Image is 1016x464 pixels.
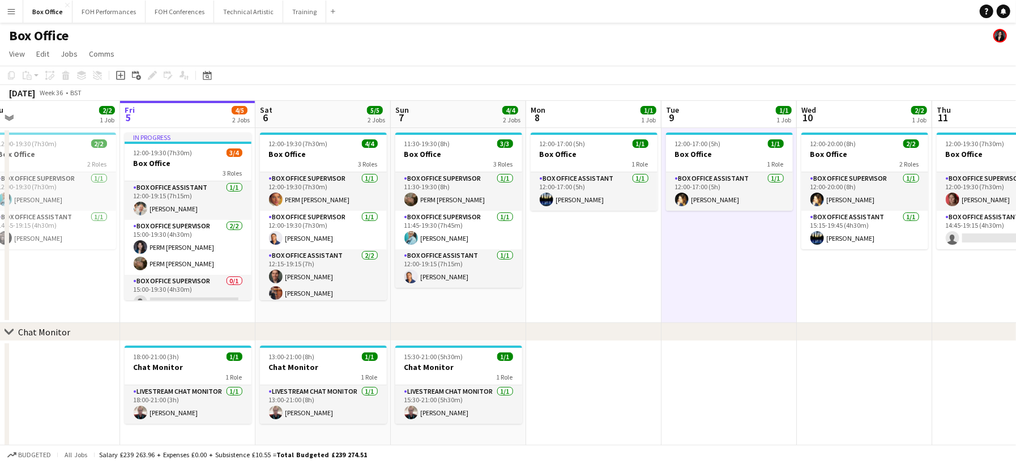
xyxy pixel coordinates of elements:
a: Comms [84,46,119,61]
div: BST [70,88,82,97]
button: FOH Conferences [146,1,214,23]
span: Edit [36,49,49,59]
button: FOH Performances [72,1,146,23]
span: All jobs [62,450,89,459]
button: Training [283,1,326,23]
span: Total Budgeted £239 274.51 [276,450,367,459]
span: Jobs [61,49,78,59]
button: Technical Artistic [214,1,283,23]
a: Edit [32,46,54,61]
div: Salary £239 263.96 + Expenses £0.00 + Subsistence £10.55 = [99,450,367,459]
span: Comms [89,49,114,59]
h1: Box Office [9,27,69,44]
div: Chat Monitor [18,326,70,338]
button: Budgeted [6,449,53,461]
button: Box Office [23,1,72,23]
app-user-avatar: Lexi Clare [993,29,1007,42]
a: Jobs [56,46,82,61]
span: Week 36 [37,88,66,97]
a: View [5,46,29,61]
div: [DATE] [9,87,35,99]
span: View [9,49,25,59]
span: Budgeted [18,451,51,459]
